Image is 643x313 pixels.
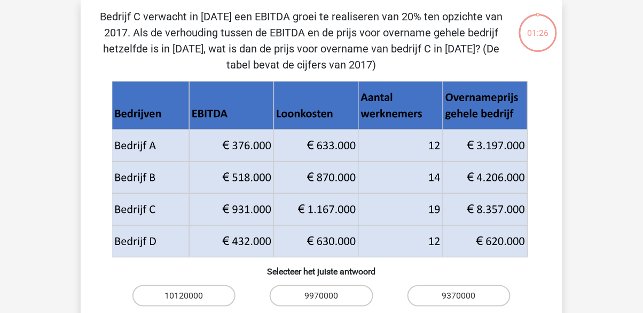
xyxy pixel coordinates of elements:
div: 01:26 [518,13,558,40]
label: 9970000 [270,285,373,307]
label: 10120000 [132,285,236,307]
h6: Selecteer het juiste antwoord [98,258,545,277]
p: Bedrijf C verwacht in [DATE] een EBITDA groei te realiseren van 20% ten opzichte van 2017. Als de... [98,9,505,73]
label: 9370000 [407,285,511,307]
